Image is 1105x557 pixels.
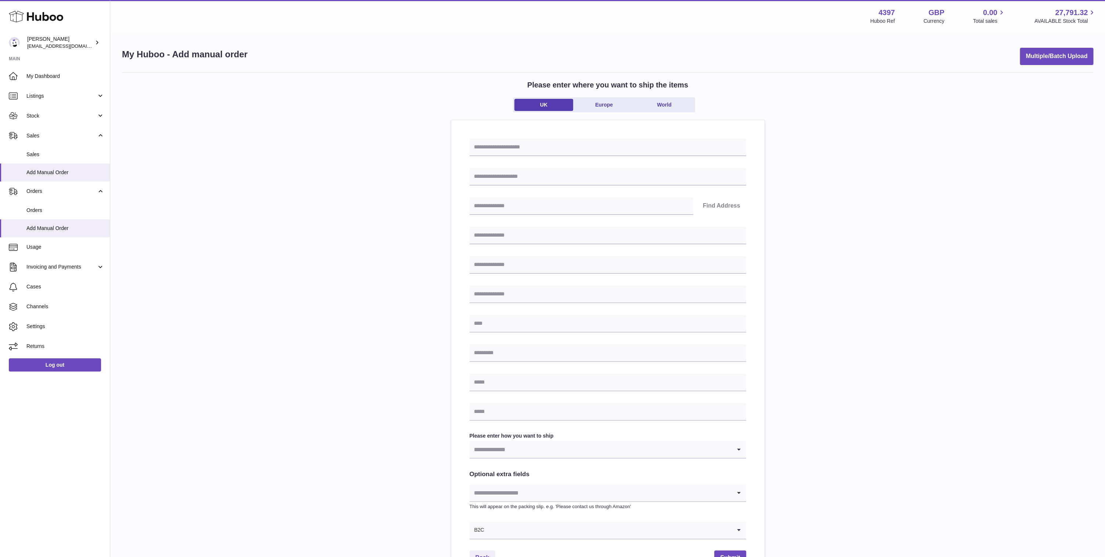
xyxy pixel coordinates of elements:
a: World [635,99,694,111]
strong: GBP [928,8,944,18]
span: Returns [26,343,104,350]
a: 27,791.32 AVAILABLE Stock Total [1034,8,1096,25]
div: [PERSON_NAME] [27,36,93,50]
span: Channels [26,303,104,310]
span: Add Manual Order [26,225,104,232]
span: Listings [26,93,97,100]
input: Search for option [469,441,731,458]
div: Currency [924,18,944,25]
span: Sales [26,132,97,139]
span: AVAILABLE Stock Total [1034,18,1096,25]
span: Cases [26,283,104,290]
div: Search for option [469,484,746,502]
div: Search for option [469,522,746,539]
span: Sales [26,151,104,158]
span: Add Manual Order [26,169,104,176]
a: Europe [575,99,633,111]
button: Multiple/Batch Upload [1020,48,1093,65]
div: Search for option [469,441,746,459]
div: Huboo Ref [870,18,895,25]
span: Orders [26,207,104,214]
span: Usage [26,244,104,251]
p: This will appear on the packing slip. e.g. 'Please contact us through Amazon' [469,503,746,510]
span: Settings [26,323,104,330]
label: Please enter how you want to ship [469,432,746,439]
strong: 4397 [878,8,895,18]
span: Stock [26,112,97,119]
h2: Optional extra fields [469,470,746,479]
span: My Dashboard [26,73,104,80]
span: Total sales [973,18,1005,25]
span: [EMAIL_ADDRESS][DOMAIN_NAME] [27,43,108,49]
span: 27,791.32 [1055,8,1088,18]
span: Invoicing and Payments [26,263,97,270]
input: Search for option [469,484,731,501]
span: 0.00 [983,8,997,18]
a: Log out [9,358,101,371]
a: 0.00 Total sales [973,8,1005,25]
span: B2C [469,522,485,539]
a: UK [514,99,573,111]
img: drumnnbass@gmail.com [9,37,20,48]
input: Search for option [485,522,731,539]
h1: My Huboo - Add manual order [122,48,248,60]
span: Orders [26,188,97,195]
h2: Please enter where you want to ship the items [527,80,688,90]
